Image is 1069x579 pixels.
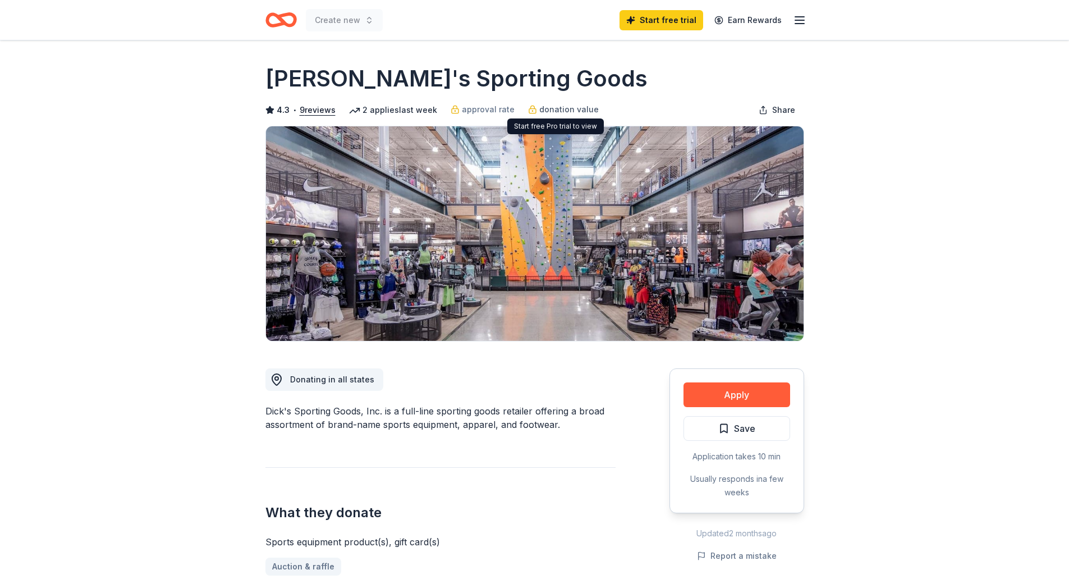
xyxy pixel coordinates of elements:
div: Application takes 10 min [683,450,790,463]
div: Start free Pro trial to view [507,118,604,134]
a: Earn Rewards [708,10,788,30]
span: approval rate [462,103,515,116]
div: Updated 2 months ago [669,527,804,540]
div: Sports equipment product(s), gift card(s) [265,535,616,549]
span: Save [734,421,755,436]
span: 4.3 [277,103,290,117]
button: Report a mistake [697,549,777,563]
button: Save [683,416,790,441]
span: donation value [539,103,599,116]
button: Apply [683,382,790,407]
h1: [PERSON_NAME]'s Sporting Goods [265,63,648,94]
button: Create new [306,9,383,31]
div: 2 applies last week [349,103,437,117]
button: Share [750,99,804,121]
a: Start free trial [620,10,703,30]
a: Auction & raffle [265,558,341,576]
span: Create new [315,13,360,27]
button: 9reviews [300,103,336,117]
div: Dick's Sporting Goods, Inc. is a full-line sporting goods retailer offering a broad assortment of... [265,404,616,431]
span: • [292,106,296,115]
h2: What they donate [265,504,616,522]
a: approval rate [451,103,515,116]
span: Donating in all states [290,375,374,384]
span: Share [772,103,795,117]
div: Usually responds in a few weeks [683,472,790,499]
a: Home [265,7,297,33]
a: donation value [528,103,599,116]
img: Image for Dick's Sporting Goods [266,126,804,341]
